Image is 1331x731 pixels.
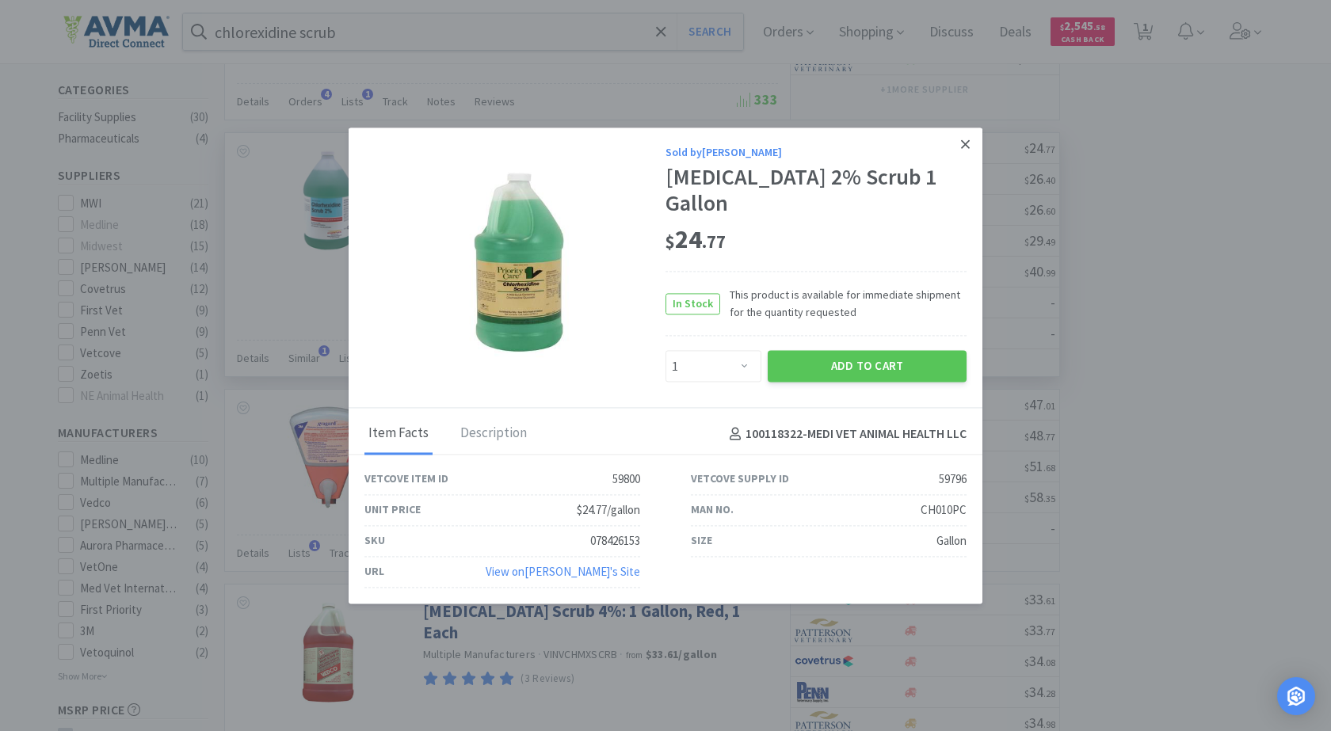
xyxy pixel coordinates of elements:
div: $24.77/gallon [577,501,640,520]
img: 4cc6ade27f494fc7bfa03878e8b4b5ac_59796.jpeg [412,160,618,366]
div: 59800 [612,470,640,489]
div: Item Facts [364,415,433,455]
span: 24 [665,224,726,256]
div: Open Intercom Messenger [1277,677,1315,715]
div: 59796 [939,470,967,489]
div: Vetcove Supply ID [691,470,789,488]
div: [MEDICAL_DATA] 2% Scrub 1 Gallon [665,164,967,217]
div: SKU [364,532,385,550]
div: Vetcove Item ID [364,470,448,488]
div: Gallon [936,531,967,550]
div: Sold by [PERSON_NAME] [665,143,967,161]
h4: 100118322 - MEDI VET ANIMAL HEALTH LLC [723,425,967,445]
div: Description [456,415,531,455]
a: View on[PERSON_NAME]'s Site [486,564,640,579]
div: Unit Price [364,501,421,519]
div: URL [364,563,384,581]
div: 078426153 [590,531,640,550]
span: . 77 [702,231,726,253]
span: $ [665,231,675,253]
span: In Stock [666,294,719,314]
span: This product is available for immediate shipment for the quantity requested [720,286,967,322]
div: Man No. [691,501,734,519]
div: Size [691,532,712,550]
button: Add to Cart [768,351,967,383]
div: CH010PC [921,501,967,520]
